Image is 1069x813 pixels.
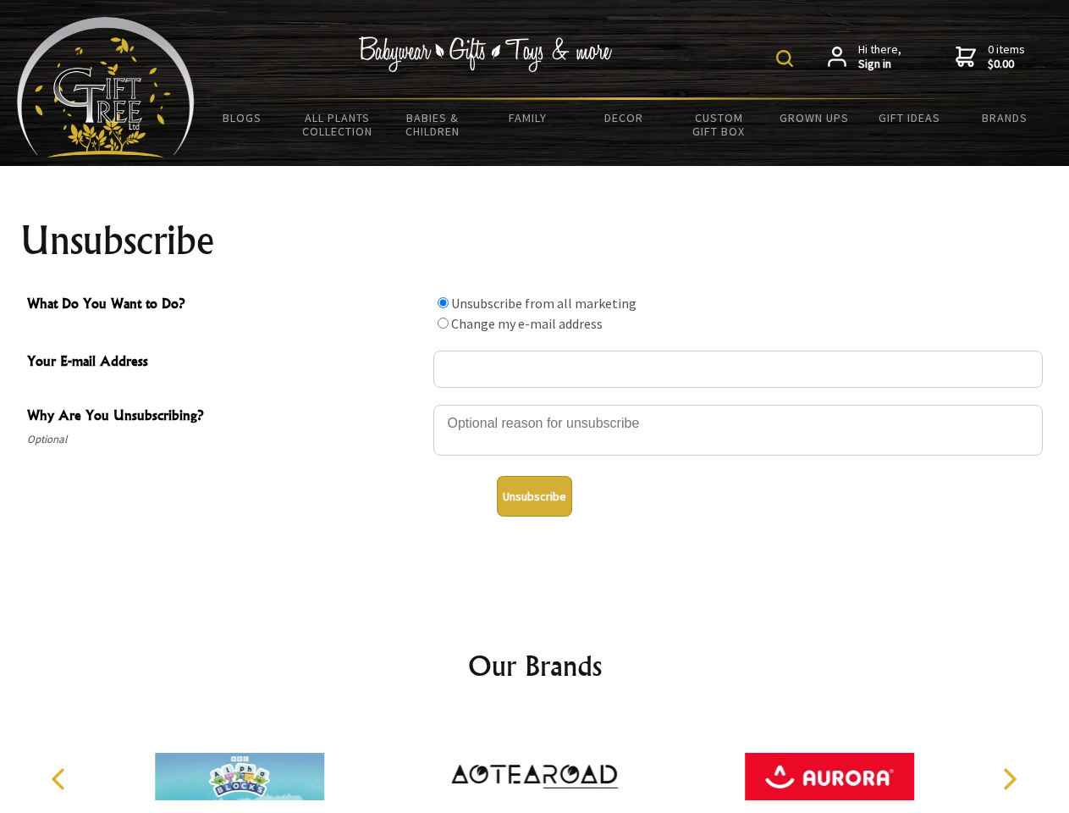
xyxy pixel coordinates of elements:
span: Your E-mail Address [27,351,425,375]
a: Gift Ideas [862,100,957,135]
span: Why Are You Unsubscribing? [27,405,425,429]
a: Custom Gift Box [671,100,767,149]
input: Your E-mail Address [433,351,1043,388]
a: Grown Ups [766,100,862,135]
a: 0 items$0.00 [956,42,1025,72]
a: Hi there,Sign in [828,42,901,72]
label: Change my e-mail address [451,315,603,332]
span: What Do You Want to Do? [27,293,425,318]
button: Next [990,760,1028,798]
a: Babies & Children [385,100,481,149]
h1: Unsubscribe [20,220,1050,261]
a: Decor [576,100,671,135]
span: Optional [27,429,425,450]
textarea: Why Are You Unsubscribing? [433,405,1043,456]
h2: Our Brands [34,645,1036,686]
a: Family [481,100,576,135]
a: Brands [957,100,1053,135]
button: Previous [42,760,80,798]
a: All Plants Collection [290,100,386,149]
img: product search [776,50,793,67]
img: Babywear - Gifts - Toys & more [359,36,613,72]
span: Hi there, [858,42,901,72]
input: What Do You Want to Do? [438,318,449,329]
strong: Sign in [858,57,901,72]
strong: $0.00 [988,57,1025,72]
img: Babyware - Gifts - Toys and more... [17,17,195,158]
label: Unsubscribe from all marketing [451,295,636,312]
input: What Do You Want to Do? [438,297,449,308]
span: 0 items [988,41,1025,72]
a: BLOGS [195,100,290,135]
button: Unsubscribe [497,476,572,517]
